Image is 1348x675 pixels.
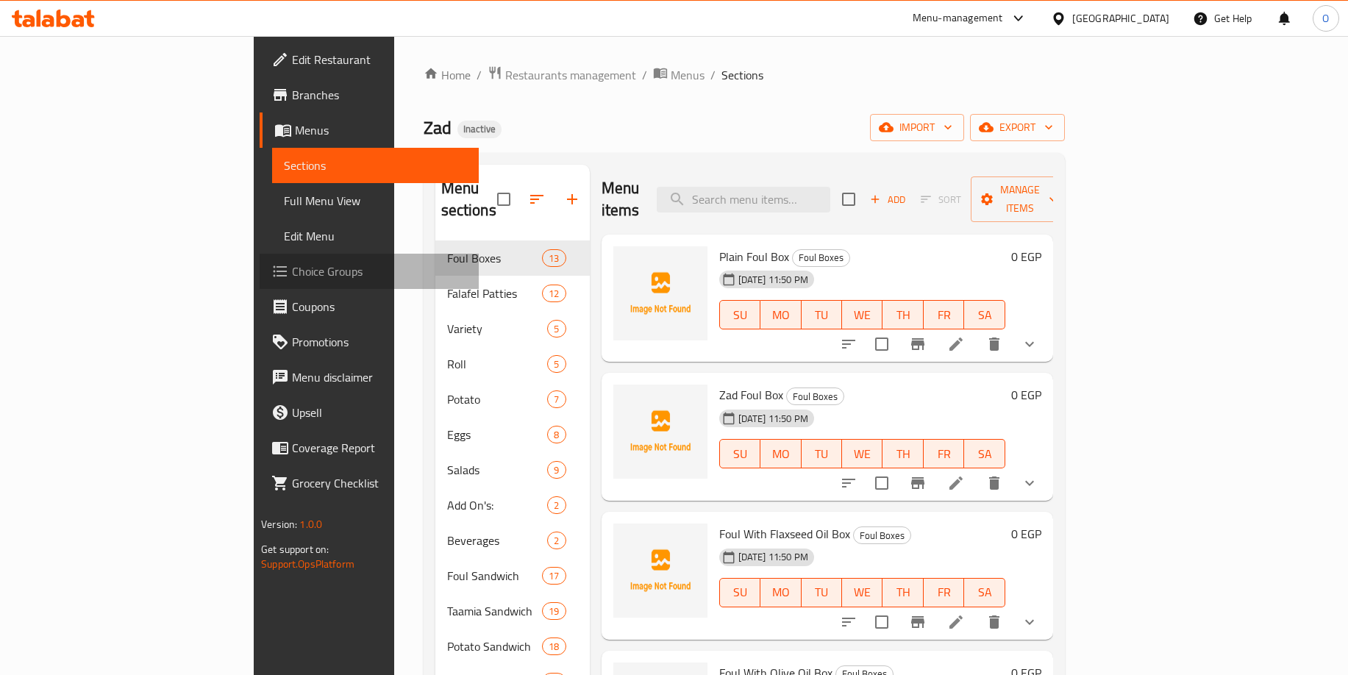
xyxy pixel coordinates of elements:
[447,637,543,655] div: Potato Sandwich
[435,593,590,629] div: Taamia Sandwich19
[807,582,836,603] span: TU
[292,262,467,280] span: Choice Groups
[831,604,866,640] button: sort-choices
[947,474,965,492] a: Edit menu item
[261,515,297,534] span: Version:
[602,177,640,221] h2: Menu items
[295,121,467,139] span: Menus
[719,384,783,406] span: Zad Foul Box
[435,629,590,664] div: Potato Sandwich18
[284,157,467,174] span: Sections
[807,304,836,326] span: TU
[792,249,850,267] div: Foul Boxes
[488,65,636,85] a: Restaurants management
[1012,604,1047,640] button: show more
[1322,10,1329,26] span: O
[272,183,479,218] a: Full Menu View
[543,569,565,583] span: 17
[457,123,502,135] span: Inactive
[292,368,467,386] span: Menu disclaimer
[947,335,965,353] a: Edit menu item
[653,65,705,85] a: Menus
[548,357,565,371] span: 5
[543,251,565,265] span: 13
[719,439,760,468] button: SU
[292,439,467,457] span: Coverage Report
[260,324,479,360] a: Promotions
[802,578,842,607] button: TU
[447,602,543,620] div: Taamia Sandwich
[977,326,1012,362] button: delete
[260,42,479,77] a: Edit Restaurant
[548,428,565,442] span: 8
[842,578,882,607] button: WE
[854,527,910,544] span: Foul Boxes
[864,188,911,211] span: Add item
[260,360,479,395] a: Menu disclaimer
[447,426,548,443] div: Eggs
[435,311,590,346] div: Variety5
[900,604,935,640] button: Branch-specific-item
[447,249,543,267] span: Foul Boxes
[548,499,565,512] span: 2
[888,582,917,603] span: TH
[1072,10,1169,26] div: [GEOGRAPHIC_DATA]
[260,77,479,113] a: Branches
[435,240,590,276] div: Foul Boxes13
[292,474,467,492] span: Grocery Checklist
[613,246,707,340] img: Plain Foul Box
[900,326,935,362] button: Branch-specific-item
[719,300,760,329] button: SU
[554,182,590,217] button: Add section
[1012,326,1047,362] button: show more
[964,578,1005,607] button: SA
[447,532,548,549] div: Beverages
[435,346,590,382] div: Roll5
[447,320,548,337] div: Variety
[983,181,1058,218] span: Manage items
[542,249,566,267] div: items
[548,322,565,336] span: 5
[719,523,850,545] span: Foul With Flaxseed Oil Box
[842,300,882,329] button: WE
[732,550,814,564] span: [DATE] 11:50 PM
[970,114,1065,141] button: export
[882,118,952,137] span: import
[971,176,1069,222] button: Manage items
[930,582,958,603] span: FR
[964,300,1005,329] button: SA
[719,578,760,607] button: SU
[435,382,590,417] div: Potato7
[488,184,519,215] span: Select all sections
[547,390,566,408] div: items
[970,582,999,603] span: SA
[260,395,479,430] a: Upsell
[519,182,554,217] span: Sort sections
[882,578,923,607] button: TH
[787,388,844,405] span: Foul Boxes
[505,66,636,84] span: Restaurants management
[766,304,795,326] span: MO
[719,246,789,268] span: Plain Foul Box
[261,554,354,574] a: Support.OpsPlatform
[842,439,882,468] button: WE
[447,567,543,585] span: Foul Sandwich
[543,640,565,654] span: 18
[547,426,566,443] div: items
[831,326,866,362] button: sort-choices
[447,496,548,514] div: Add On's:
[924,578,964,607] button: FR
[977,604,1012,640] button: delete
[870,114,964,141] button: import
[447,285,543,302] span: Falafel Patties
[1011,524,1041,544] h6: 0 EGP
[548,393,565,407] span: 7
[547,532,566,549] div: items
[802,300,842,329] button: TU
[447,390,548,408] div: Potato
[888,443,917,465] span: TH
[542,637,566,655] div: items
[1011,246,1041,267] h6: 0 EGP
[930,443,958,465] span: FR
